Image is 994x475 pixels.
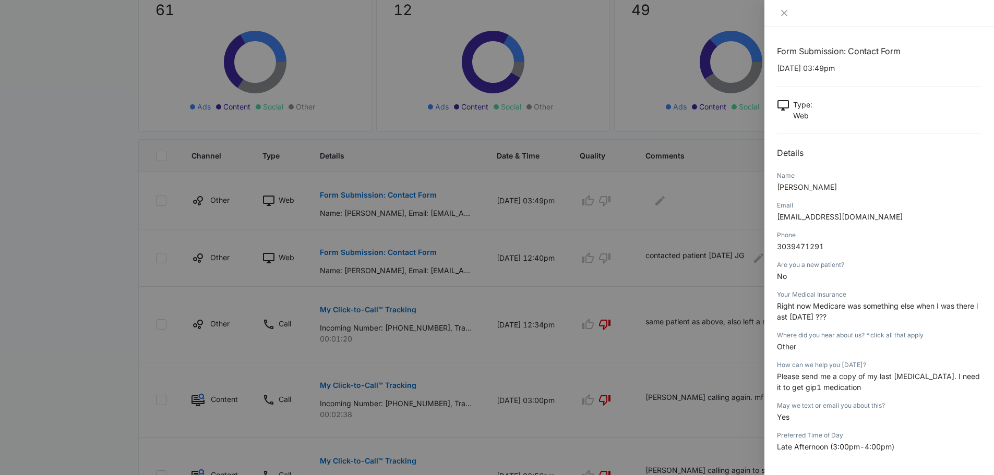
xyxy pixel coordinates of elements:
span: Late Afternoon (3:00pm-4:00pm) [777,442,894,451]
span: Other [777,342,796,351]
div: Preferred Time of Day [777,431,981,440]
div: Phone [777,230,981,240]
h2: Details [777,147,981,159]
div: Where did you hear about us? *click all that apply [777,331,981,340]
div: Email [777,201,981,210]
h1: Form Submission: Contact Form [777,45,981,57]
span: Yes [777,412,789,421]
button: Close [777,8,792,18]
p: Web [793,110,812,121]
span: [EMAIL_ADDRESS][DOMAIN_NAME] [777,212,903,221]
div: How can we help you [DATE]? [777,360,981,370]
span: [PERSON_NAME] [777,182,837,191]
span: close [780,9,788,17]
span: No [777,272,787,281]
span: 3039471291 [777,242,824,251]
span: Right now Medicare was something else when I was there last [DATE] ??? [777,301,978,321]
p: [DATE] 03:49pm [777,63,981,74]
div: May we text or email you about this? [777,401,981,410]
div: Your Medical Insurance [777,290,981,299]
span: Please send me a copy of my last [MEDICAL_DATA]. I need it to get gip1 medication [777,372,980,392]
div: Are you a new patient? [777,260,981,270]
div: Name [777,171,981,180]
p: Type : [793,99,812,110]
